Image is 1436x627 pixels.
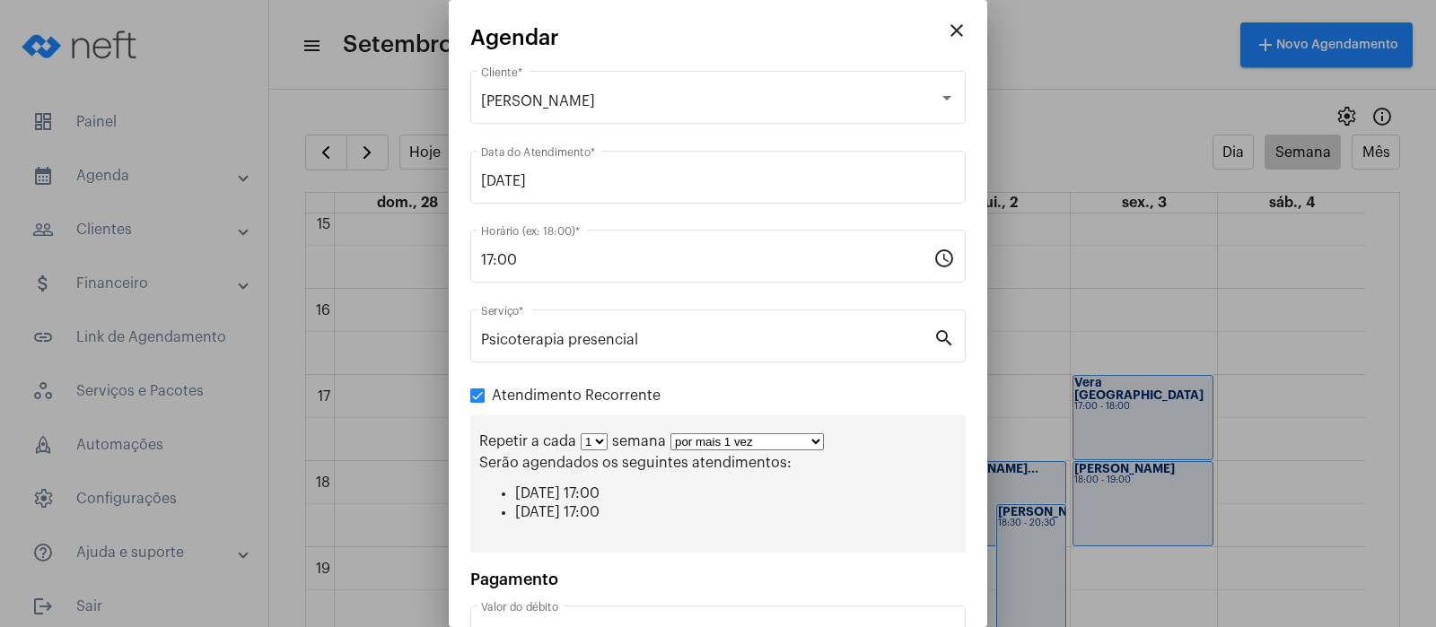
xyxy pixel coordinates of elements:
[933,247,955,268] mat-icon: schedule
[492,385,661,406] span: Atendimento Recorrente
[481,94,595,109] span: [PERSON_NAME]
[946,20,968,41] mat-icon: close
[479,456,792,470] span: Serão agendados os seguintes atendimentos:
[481,252,933,268] input: Horário
[612,434,666,448] span: semana
[481,332,933,348] input: Pesquisar serviço
[515,505,600,519] span: [DATE] 17:00
[470,571,558,588] span: Pagamento
[470,26,559,49] span: Agendar
[479,434,576,448] span: Repetir a cada
[933,327,955,348] mat-icon: search
[515,486,600,501] span: [DATE] 17:00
